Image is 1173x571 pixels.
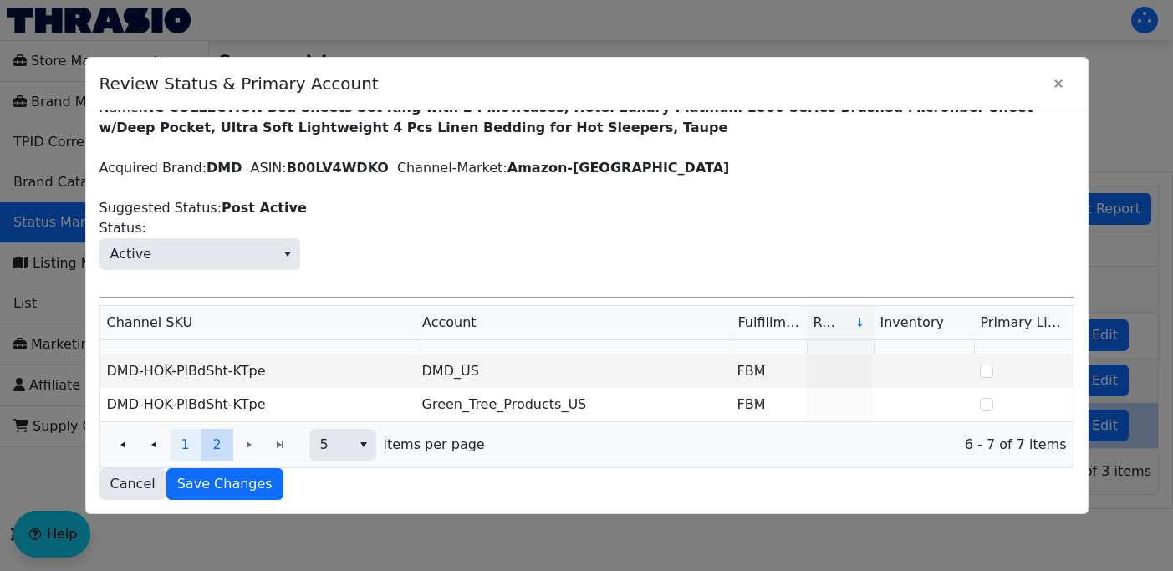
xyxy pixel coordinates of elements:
td: FBM [731,388,806,421]
td: DMD_US [416,354,731,388]
label: Amazon-[GEOGRAPHIC_DATA] [507,160,730,176]
button: select [351,430,375,460]
td: FBM [731,354,806,388]
span: Cancel [110,474,156,494]
button: Go to the previous page [138,429,170,461]
span: 6 - 7 of 7 items [498,435,1067,455]
td: Green_Tree_Products_US [416,388,731,421]
div: Name: Acquired Brand: ASIN: Channel-Market: Suggested Status: [99,98,1074,500]
td: DMD-HOK-PlBdSht-KTpe [100,388,416,421]
label: DMD [207,160,242,176]
button: Cancel [99,468,166,500]
span: Review Status & Primary Account [99,63,1043,105]
span: 2 [212,435,221,455]
span: Primary Listing [981,314,1081,330]
button: Page 2 [201,429,233,461]
span: Fulfillment [738,313,800,333]
span: 1 [181,435,189,455]
button: select [275,239,299,269]
span: items per page [384,435,485,455]
label: Post Active [222,200,307,216]
span: 5 [320,435,341,455]
span: Status: [99,218,146,238]
div: Page 2 of 2 [100,421,1074,467]
span: Channel SKU [107,313,193,333]
span: Page size [309,429,376,461]
label: B00LV4WDKO [287,160,389,176]
button: Close [1043,68,1074,99]
button: Go to the first page [107,429,139,461]
span: Save Changes [177,474,273,494]
button: Save Changes [166,468,283,500]
span: Active [110,244,152,264]
input: Select Row [980,398,993,411]
span: Status: [99,238,300,270]
input: Select Row [980,365,993,378]
button: Page 1 [170,429,201,461]
span: Revenue [813,313,841,333]
span: Account [422,313,477,333]
span: Inventory [880,313,944,333]
td: DMD-HOK-PlBdSht-KTpe [100,354,416,388]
